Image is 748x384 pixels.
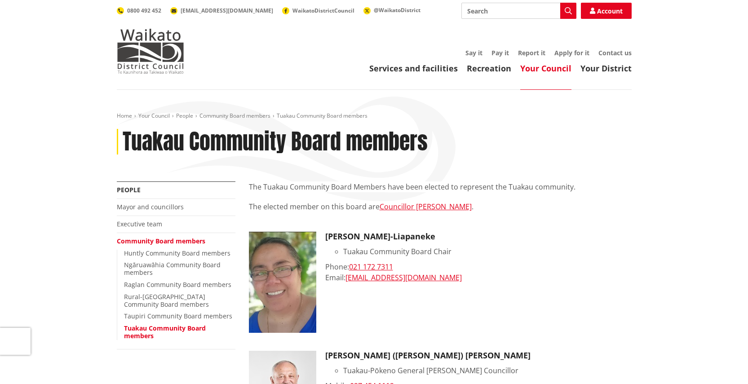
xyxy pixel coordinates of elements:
[465,49,482,57] a: Say it
[491,49,509,57] a: Pay it
[345,273,462,282] a: [EMAIL_ADDRESS][DOMAIN_NAME]
[124,324,206,340] a: Tuakau Community Board members
[343,246,632,257] li: Tuakau Community Board Chair
[349,262,393,272] a: 021 172 7311
[277,112,367,119] span: Tuakau Community Board members
[325,261,632,272] div: Phone:
[325,272,632,283] div: Email:
[249,201,632,223] p: The elected member on this board are .
[518,49,545,57] a: Report it
[199,112,270,119] a: Community Board members
[124,312,232,320] a: Taupiri Community Board members
[123,129,428,155] h1: Tuakau Community Board members
[127,7,161,14] span: 0800 492 452
[124,292,209,309] a: Rural-[GEOGRAPHIC_DATA] Community Board members
[117,237,205,245] a: Community Board members
[282,7,354,14] a: WaikatoDistrictCouncil
[374,6,420,14] span: @WaikatoDistrict
[581,3,632,19] a: Account
[554,49,589,57] a: Apply for it
[117,29,184,74] img: Waikato District Council - Te Kaunihera aa Takiwaa o Waikato
[117,220,162,228] a: Executive team
[249,232,316,333] img: Grace Tema-Liapaneke
[363,6,420,14] a: @WaikatoDistrict
[249,181,632,192] p: The Tuakau Community Board Members have been elected to represent the Tuakau community.
[117,203,184,211] a: Mayor and councillors
[117,112,632,120] nav: breadcrumb
[170,7,273,14] a: [EMAIL_ADDRESS][DOMAIN_NAME]
[325,232,632,242] h3: [PERSON_NAME]-Liapaneke
[580,63,632,74] a: Your District
[343,365,632,376] li: Tuakau-Pōkeno General [PERSON_NAME] Councillor
[117,112,132,119] a: Home
[117,185,141,194] a: People
[467,63,511,74] a: Recreation
[461,3,576,19] input: Search input
[380,202,472,212] a: Councillor [PERSON_NAME]
[520,63,571,74] a: Your Council
[117,7,161,14] a: 0800 492 452
[124,260,221,277] a: Ngāruawāhia Community Board members
[138,112,170,119] a: Your Council
[292,7,354,14] span: WaikatoDistrictCouncil
[124,280,231,289] a: Raglan Community Board members
[124,249,230,257] a: Huntly Community Board members
[325,351,632,361] h3: [PERSON_NAME] ([PERSON_NAME]) [PERSON_NAME]
[598,49,632,57] a: Contact us
[176,112,193,119] a: People
[369,63,458,74] a: Services and facilities
[181,7,273,14] span: [EMAIL_ADDRESS][DOMAIN_NAME]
